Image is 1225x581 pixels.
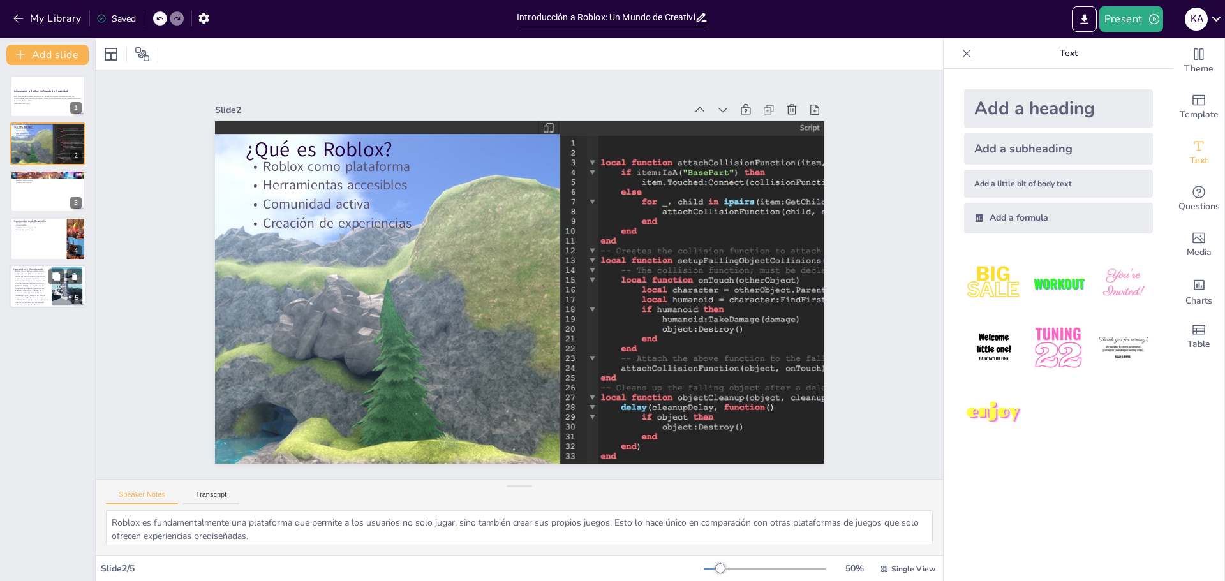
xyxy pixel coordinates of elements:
[1173,176,1224,222] div: Get real-time input from your audience
[14,134,82,136] p: Creación de experiencias
[1187,246,1212,260] span: Media
[14,127,82,129] p: Roblox como plataforma
[14,89,68,92] strong: Introducción a Roblox: Un Mundo de Creatividad
[1094,318,1153,378] img: 6.jpeg
[1173,84,1224,130] div: Add ready made slides
[10,217,85,260] div: 4
[71,292,82,304] div: 5
[964,170,1153,198] div: Add a little bit of body text
[964,133,1153,165] div: Add a subheading
[891,564,935,574] span: Single View
[964,318,1023,378] img: 4.jpeg
[215,104,687,116] div: Slide 2
[1190,154,1208,168] span: Text
[1173,314,1224,360] div: Add a table
[245,176,793,195] p: Herramientas accesibles
[964,254,1023,313] img: 1.jpeg
[1185,294,1212,308] span: Charts
[67,268,82,284] button: Delete Slide
[106,510,933,545] textarea: Roblox es fundamentalmente una plataforma que permite a los usuarios no solo jugar, sino también ...
[70,102,82,114] div: 1
[964,89,1153,128] div: Add a heading
[135,47,150,62] span: Position
[1185,8,1208,31] div: k a
[14,222,63,224] p: Monetización de creaciones
[14,129,82,132] p: Herramientas accesibles
[101,44,121,64] div: Layout
[10,8,87,29] button: My Library
[245,214,793,233] p: Creación de experiencias
[13,268,48,272] p: Comunidad y Socialización
[70,245,82,256] div: 4
[245,135,793,164] p: ¿Qué es Roblox?
[70,150,82,161] div: 2
[1173,130,1224,176] div: Add text boxes
[1184,62,1214,76] span: Theme
[14,177,82,179] p: Lenguaje sencillo
[6,45,89,65] button: Add slide
[1028,318,1088,378] img: 5.jpeg
[1173,38,1224,84] div: Change the overall theme
[10,75,85,117] div: 1
[183,490,240,504] button: Transcript
[14,175,82,177] p: Fomento de la creatividad
[14,226,63,229] p: Colaboración en proyectos
[70,197,82,209] div: 3
[14,95,82,102] p: Esta presentación explora el universo de Roblox, su impacto en la creatividad, las oportunidades ...
[977,38,1161,69] p: Text
[245,157,793,176] p: Roblox como plataforma
[1099,6,1163,32] button: Present
[839,563,870,575] div: 50 %
[14,132,82,135] p: Comunidad activa
[14,219,63,223] p: Oportunidades de Desarrollo
[1180,108,1219,122] span: Template
[96,13,136,25] div: Saved
[14,124,82,128] p: ¿Qué es Roblox?
[517,8,695,27] input: Insert title
[10,170,85,212] div: 3
[10,265,86,308] div: 5
[14,224,63,227] p: Carrera viable
[1187,337,1210,351] span: Table
[1028,254,1088,313] img: 2.jpeg
[1178,200,1220,214] span: Questions
[101,563,704,575] div: Slide 2 / 5
[1072,6,1097,32] button: Export to PowerPoint
[106,490,178,504] button: Speaker Notes
[13,270,48,305] p: Roblox no solo es una plataforma de juegos, sino también una comunidad donde los usuarios pueden ...
[1094,254,1153,313] img: 3.jpeg
[1173,222,1224,268] div: Add images, graphics, shapes or video
[14,179,82,182] p: Recursos comunitarios
[14,229,63,232] p: Innovación y concursos
[14,102,82,105] p: Generated with [URL]
[964,203,1153,233] div: Add a formula
[14,182,82,184] p: Diversidad de juegos
[48,268,64,284] button: Duplicate Slide
[14,172,82,176] p: La Creatividad en Roblox
[10,122,85,165] div: 2
[245,195,793,214] p: Comunidad activa
[1185,6,1208,32] button: k a
[964,383,1023,443] img: 7.jpeg
[1173,268,1224,314] div: Add charts and graphs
